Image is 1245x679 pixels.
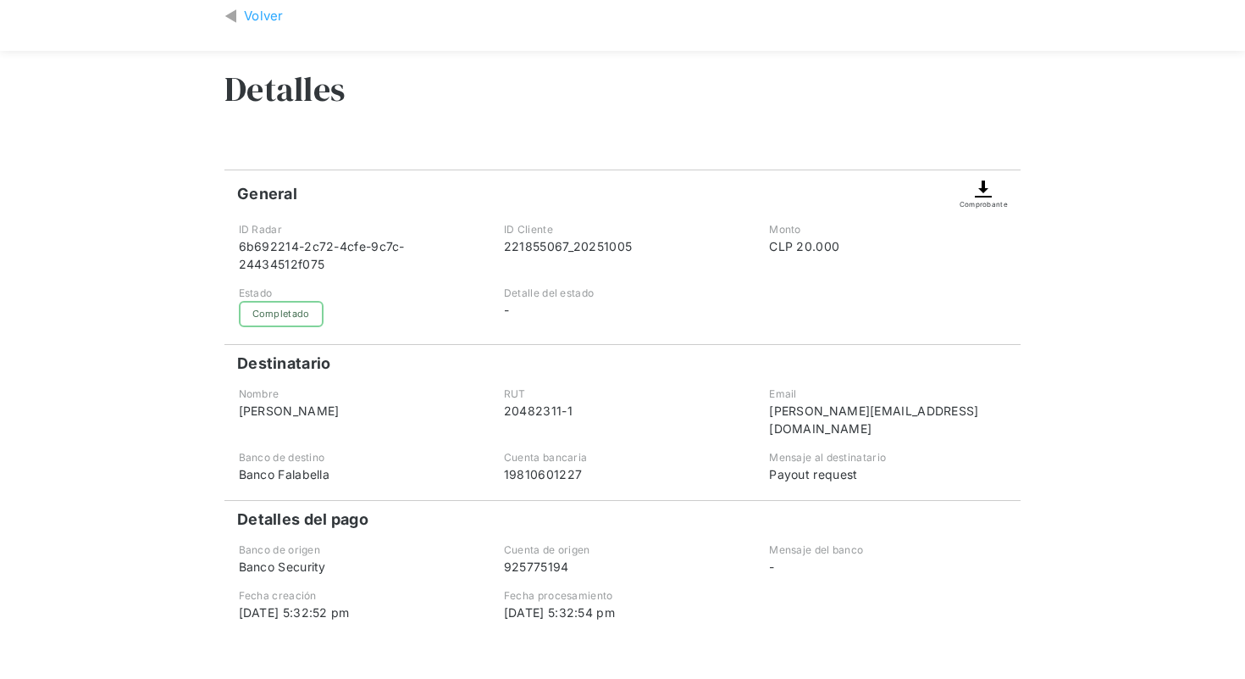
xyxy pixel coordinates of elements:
img: Descargar comprobante [973,179,993,199]
div: ID Radar [239,222,476,237]
div: CLP 20.000 [769,237,1006,255]
div: RUT [504,387,741,402]
div: Banco Security [239,558,476,576]
div: 20482311-1 [504,402,741,420]
div: Banco de destino [239,450,476,465]
div: [PERSON_NAME][EMAIL_ADDRESS][DOMAIN_NAME] [769,402,1006,437]
div: Completado [239,301,324,327]
div: Cuenta de origen [504,543,741,558]
div: Monto [769,222,1006,237]
div: Detalle del estado [504,286,741,301]
div: 6b692214-2c72-4cfe-9c7c-24434512f075 [239,237,476,273]
div: ID Cliente [504,222,741,237]
h4: Destinatario [237,353,331,374]
div: [PERSON_NAME] [239,402,476,420]
div: Mensaje del banco [769,543,1006,558]
div: [DATE] 5:32:52 pm [239,604,476,621]
div: Payout request [769,465,1006,483]
div: 925775194 [504,558,741,576]
div: 19810601227 [504,465,741,483]
h4: Detalles del pago [237,509,368,530]
h3: Detalles [224,68,345,110]
div: Nombre [239,387,476,402]
div: Mensaje al destinatario [769,450,1006,465]
div: Email [769,387,1006,402]
div: 221855067_20251005 [504,237,741,255]
div: - [769,558,1006,576]
div: - [504,301,741,319]
div: Fecha procesamiento [504,588,741,604]
div: Banco de origen [239,543,476,558]
div: Banco Falabella [239,465,476,483]
div: Fecha creación [239,588,476,604]
div: Comprobante [960,199,1008,209]
div: Cuenta bancaria [504,450,741,465]
h4: General [237,184,297,204]
div: Volver [244,7,284,26]
div: [DATE] 5:32:54 pm [504,604,741,621]
div: Estado [239,286,476,301]
a: Volver [224,7,284,26]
